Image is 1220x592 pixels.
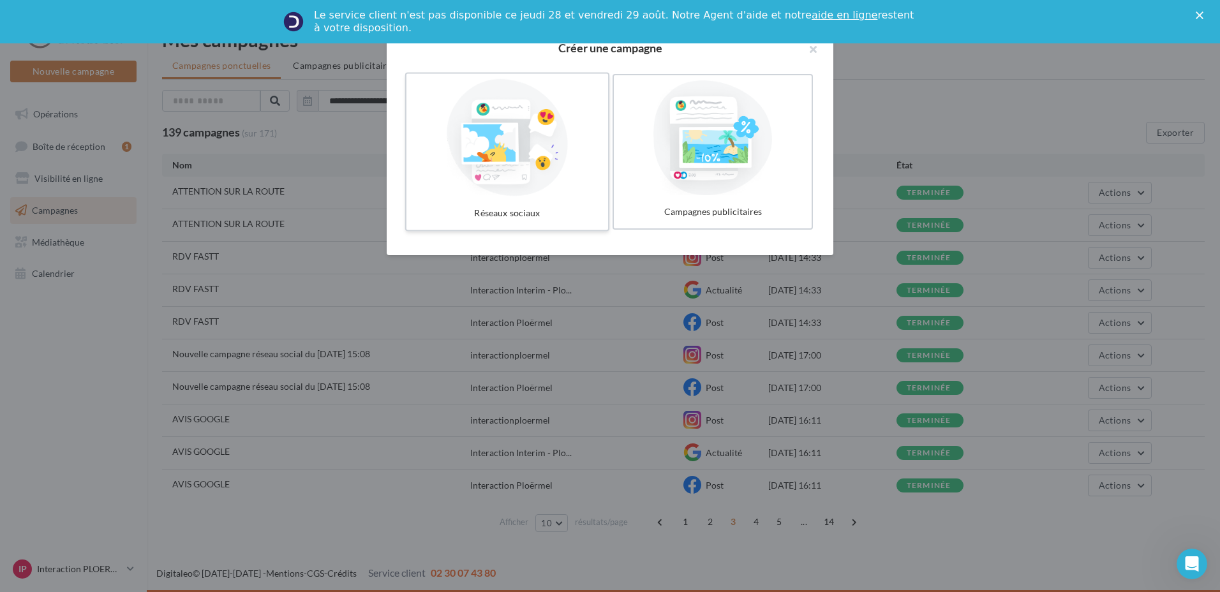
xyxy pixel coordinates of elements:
iframe: Intercom live chat [1177,549,1207,579]
div: Réseaux sociaux [412,202,603,225]
a: aide en ligne [812,9,877,21]
div: Le service client n'est pas disponible ce jeudi 28 et vendredi 29 août. Notre Agent d'aide et not... [314,9,916,34]
div: Campagnes publicitaires [619,200,807,223]
div: Fermer [1196,11,1209,19]
img: Profile image for Service-Client [283,11,304,32]
h2: Créer une campagne [407,42,813,54]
